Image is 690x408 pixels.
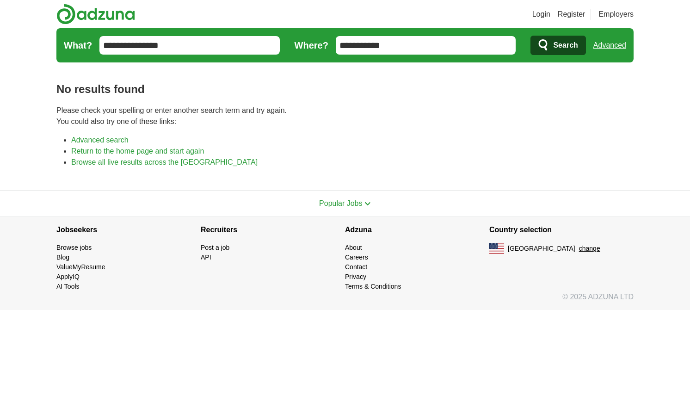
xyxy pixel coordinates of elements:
label: Where? [295,38,328,52]
button: change [579,244,600,253]
a: Blog [56,253,69,261]
a: Contact [345,263,367,271]
h4: Country selection [489,217,634,243]
button: Search [530,36,585,55]
a: Employers [598,9,634,20]
a: About [345,244,362,251]
a: AI Tools [56,283,80,290]
span: [GEOGRAPHIC_DATA] [508,244,575,253]
a: Login [532,9,550,20]
a: Careers [345,253,368,261]
a: Browse all live results across the [GEOGRAPHIC_DATA] [71,158,258,166]
h1: No results found [56,81,634,98]
a: Terms & Conditions [345,283,401,290]
span: Popular Jobs [319,199,362,207]
label: What? [64,38,92,52]
a: Privacy [345,273,366,280]
a: Browse jobs [56,244,92,251]
a: ValueMyResume [56,263,105,271]
a: Advanced search [71,136,129,144]
a: API [201,253,211,261]
img: Adzuna logo [56,4,135,25]
img: US flag [489,243,504,254]
img: toggle icon [364,202,371,206]
div: © 2025 ADZUNA LTD [49,291,641,310]
span: Search [553,36,578,55]
a: Register [558,9,585,20]
a: Return to the home page and start again [71,147,204,155]
a: Post a job [201,244,229,251]
p: Please check your spelling or enter another search term and try again. You could also try one of ... [56,105,634,127]
a: Advanced [593,36,626,55]
a: ApplyIQ [56,273,80,280]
